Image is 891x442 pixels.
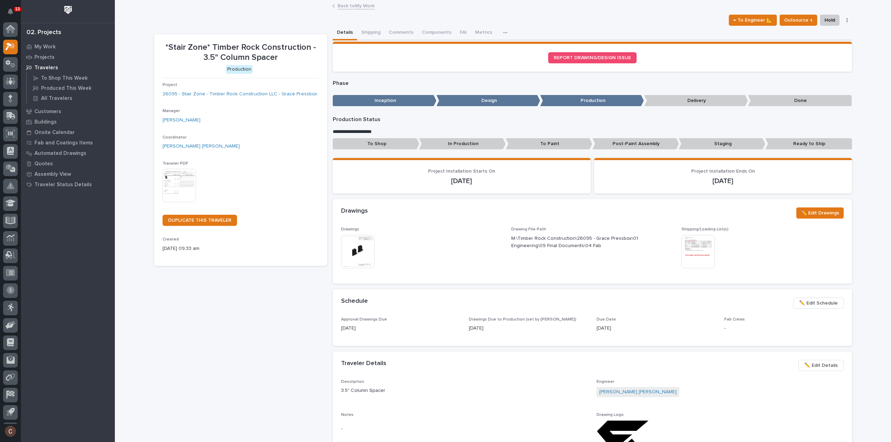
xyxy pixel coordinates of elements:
[548,52,637,63] a: REPORT DRAWING/DESIGN ISSUE
[471,26,496,40] button: Metrics
[341,298,368,305] h2: Schedule
[21,148,115,158] a: Automated Drawings
[34,54,55,61] p: Projects
[21,158,115,169] a: Quotes
[798,360,844,371] button: ✏️ Edit Details
[341,317,387,322] span: Approval Drawings Due
[21,41,115,52] a: My Work
[597,413,624,417] span: Drawing Logo
[799,299,838,307] span: ✏️ Edit Schedule
[428,169,495,174] span: Project Installation Starts On
[34,129,75,136] p: Onsite Calendar
[748,95,852,106] p: Done
[21,169,115,179] a: Assembly View
[341,177,582,185] p: [DATE]
[163,215,237,226] a: DUPLICATE THIS TRAVELER
[27,93,115,103] a: All Travelers
[333,116,852,123] p: Production Status
[602,177,844,185] p: [DATE]
[597,317,616,322] span: Due Date
[168,218,231,223] span: DUPLICATE THIS TRAVELER
[163,143,240,150] a: [PERSON_NAME] [PERSON_NAME]
[15,7,20,11] p: 13
[34,44,56,50] p: My Work
[341,413,354,417] span: Notes
[27,73,115,83] a: To Shop This Week
[385,26,418,40] button: Comments
[733,16,772,24] span: ← To Engineer 📐
[34,119,57,125] p: Buildings
[41,95,72,102] p: All Travelers
[780,15,817,26] button: Outsource ↑
[691,169,755,174] span: Project Installation Ends On
[163,135,187,140] span: Coordinator
[729,15,777,26] button: ← To Engineer 📐
[34,109,61,115] p: Customers
[599,388,677,396] a: [PERSON_NAME] [PERSON_NAME]
[554,55,631,60] span: REPORT DRAWING/DESIGN ISSUE
[163,83,177,87] span: Project
[341,325,460,332] p: [DATE]
[21,127,115,137] a: Onsite Calendar
[333,138,419,150] p: To Shop
[341,380,364,384] span: Description
[163,42,319,63] p: *Stair Zone* Timber Rock Construction - 3.5" Column Spacer
[163,90,317,98] a: 26095 - Stair Zone - Timber Rock Construction LLC - Grace Pressbox
[511,235,656,250] p: M:\Timber Rock Construction\26095 - Grace Pressbox\01 Engineering\09 Final Documents\04 Fab
[765,138,852,150] p: Ready to Ship
[644,95,748,106] p: Delivery
[681,227,728,231] span: Shipping/Loading List(s)
[21,62,115,73] a: Travelers
[26,29,61,37] div: 02. Projects
[34,161,53,167] p: Quotes
[21,52,115,62] a: Projects
[540,95,644,106] p: Production
[341,227,359,231] span: Drawings
[163,109,180,113] span: Manager
[592,138,679,150] p: Post-Paint Assembly
[511,227,546,231] span: Drawing File Path
[801,209,839,217] span: ✏️ Edit Drawings
[469,317,576,322] span: Drawings Due to Production (set by [PERSON_NAME])
[341,360,386,368] h2: Traveler Details
[21,137,115,148] a: Fab and Coatings Items
[418,26,456,40] button: Components
[163,161,188,166] span: Traveler PDF
[41,85,92,92] p: Produced This Week
[793,298,844,309] button: ✏️ Edit Schedule
[333,95,436,106] p: Inception
[9,8,18,19] div: Notifications13
[597,380,614,384] span: Engineer
[436,95,540,106] p: Design
[597,325,716,332] p: [DATE]
[163,117,200,124] a: [PERSON_NAME]
[3,4,18,19] button: Notifications
[34,171,71,177] p: Assembly View
[338,1,374,9] a: Back toMy Work
[3,424,18,439] button: users-avatar
[341,207,368,215] h2: Drawings
[163,245,319,252] p: [DATE] 09:33 am
[41,75,88,81] p: To Shop This Week
[34,182,92,188] p: Traveler Status Details
[21,117,115,127] a: Buildings
[226,65,253,74] div: Production
[419,138,506,150] p: In Production
[34,65,58,71] p: Travelers
[333,26,357,40] button: Details
[679,138,765,150] p: Staging
[469,325,588,332] p: [DATE]
[796,207,844,219] button: ✏️ Edit Drawings
[21,106,115,117] a: Customers
[804,361,838,370] span: ✏️ Edit Details
[163,237,179,242] span: Created
[724,317,745,322] span: Fab Crews
[456,26,471,40] button: FAI
[506,138,592,150] p: To Paint
[724,325,844,332] p: -
[341,387,588,394] p: 3.5" Column Spacer
[62,3,74,16] img: Workspace Logo
[784,16,813,24] span: Outsource ↑
[34,150,86,157] p: Automated Drawings
[34,140,93,146] p: Fab and Coatings Items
